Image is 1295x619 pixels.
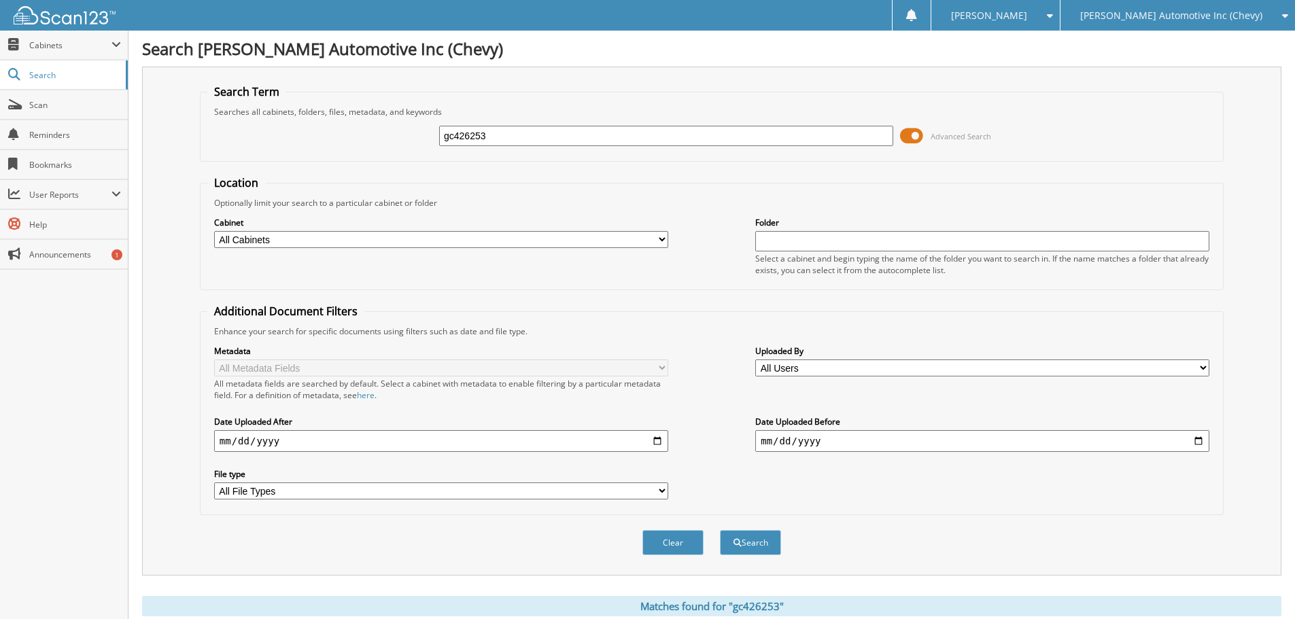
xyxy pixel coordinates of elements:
img: scan123-logo-white.svg [14,6,116,24]
label: Date Uploaded Before [755,416,1209,427]
span: Bookmarks [29,159,121,171]
label: Uploaded By [755,345,1209,357]
label: Folder [755,217,1209,228]
div: 1 [111,249,122,260]
span: [PERSON_NAME] Automotive Inc (Chevy) [1080,12,1262,20]
div: Optionally limit your search to a particular cabinet or folder [207,197,1216,209]
div: Enhance your search for specific documents using filters such as date and file type. [207,325,1216,337]
span: Scan [29,99,121,111]
span: User Reports [29,189,111,200]
input: end [755,430,1209,452]
div: Matches found for "gc426253" [142,596,1281,616]
button: Clear [642,530,704,555]
span: Advanced Search [931,131,991,141]
div: Searches all cabinets, folders, files, metadata, and keywords [207,106,1216,118]
span: Search [29,69,119,81]
button: Search [720,530,781,555]
span: Reminders [29,129,121,141]
label: File type [214,468,668,480]
label: Metadata [214,345,668,357]
div: All metadata fields are searched by default. Select a cabinet with metadata to enable filtering b... [214,378,668,401]
label: Date Uploaded After [214,416,668,427]
legend: Location [207,175,265,190]
span: Cabinets [29,39,111,51]
legend: Additional Document Filters [207,304,364,319]
span: [PERSON_NAME] [951,12,1027,20]
legend: Search Term [207,84,286,99]
a: here [357,389,375,401]
span: Help [29,219,121,230]
label: Cabinet [214,217,668,228]
div: Select a cabinet and begin typing the name of the folder you want to search in. If the name match... [755,253,1209,276]
span: Announcements [29,249,121,260]
input: start [214,430,668,452]
h1: Search [PERSON_NAME] Automotive Inc (Chevy) [142,37,1281,60]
